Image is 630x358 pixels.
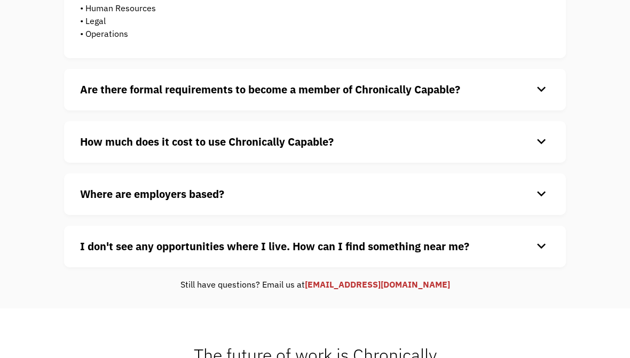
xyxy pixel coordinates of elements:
div: keyboard_arrow_down [533,134,550,150]
strong: How much does it cost to use Chronically Capable? [80,134,334,149]
div: Still have questions? Email us at [64,278,566,291]
div: keyboard_arrow_down [533,238,550,254]
strong: Where are employers based? [80,187,224,201]
strong: Are there formal requirements to become a member of Chronically Capable? [80,82,460,97]
div: keyboard_arrow_down [533,186,550,202]
a: [EMAIL_ADDRESS][DOMAIN_NAME] [305,279,450,290]
strong: I don't see any opportunities where I live. How can I find something near me? [80,239,469,253]
div: keyboard_arrow_down [533,82,550,98]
